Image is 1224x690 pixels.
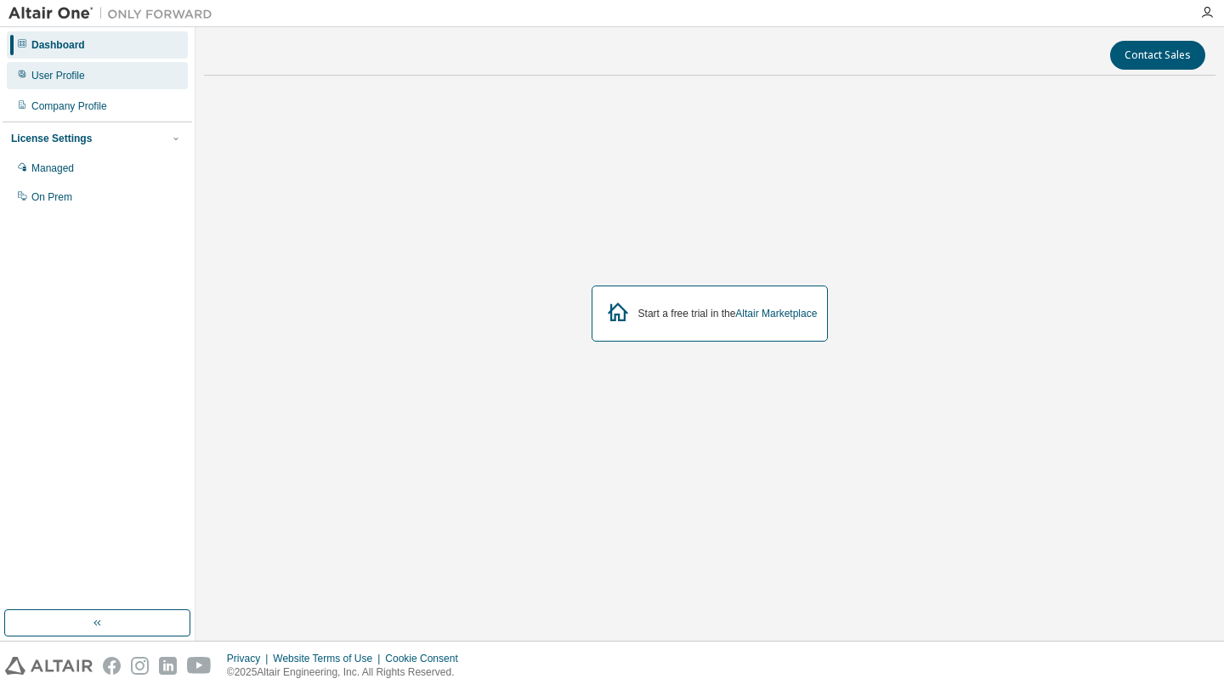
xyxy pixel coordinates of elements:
div: On Prem [31,190,72,204]
img: linkedin.svg [159,657,177,675]
button: Contact Sales [1110,41,1205,70]
img: facebook.svg [103,657,121,675]
img: altair_logo.svg [5,657,93,675]
div: Privacy [227,652,273,665]
div: Website Terms of Use [273,652,385,665]
div: Cookie Consent [385,652,467,665]
img: instagram.svg [131,657,149,675]
div: Dashboard [31,38,85,52]
div: Company Profile [31,99,107,113]
p: © 2025 Altair Engineering, Inc. All Rights Reserved. [227,665,468,680]
div: Start a free trial in the [638,307,818,320]
div: License Settings [11,132,92,145]
a: Altair Marketplace [735,308,817,320]
div: Managed [31,161,74,175]
img: Altair One [8,5,221,22]
div: User Profile [31,69,85,82]
img: youtube.svg [187,657,212,675]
